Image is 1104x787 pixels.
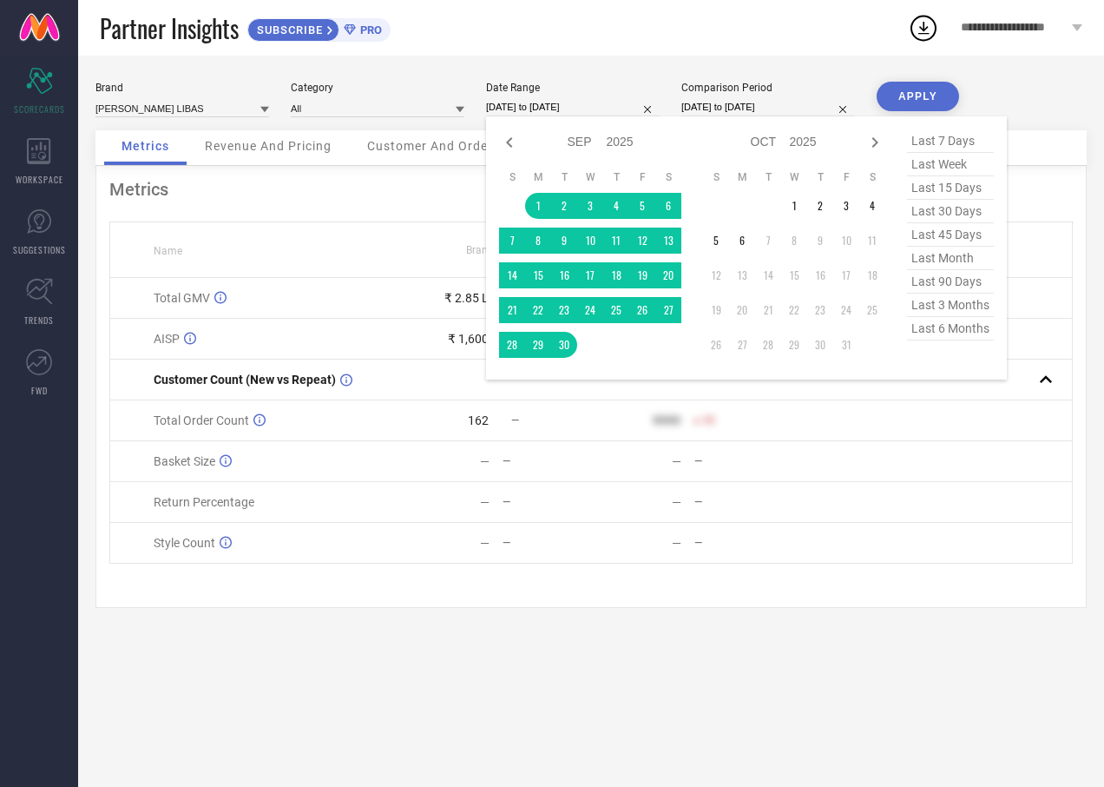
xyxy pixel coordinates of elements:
td: Mon Oct 06 2025 [729,228,755,254]
td: Tue Sep 16 2025 [551,262,577,288]
td: Mon Sep 08 2025 [525,228,551,254]
td: Fri Oct 24 2025 [833,297,859,323]
td: Sun Oct 05 2025 [703,228,729,254]
td: Thu Oct 09 2025 [807,228,833,254]
td: Sat Oct 25 2025 [859,297,885,323]
span: last 15 days [907,176,994,200]
td: Thu Oct 23 2025 [807,297,833,323]
input: Select comparison period [681,98,855,116]
td: Tue Oct 21 2025 [755,297,781,323]
td: Thu Sep 25 2025 [603,297,629,323]
span: SUBSCRIBE [248,23,327,36]
div: Metrics [109,179,1073,200]
td: Mon Sep 01 2025 [525,193,551,219]
div: Date Range [486,82,660,94]
th: Monday [525,170,551,184]
td: Wed Oct 01 2025 [781,193,807,219]
span: last 45 days [907,223,994,247]
td: Thu Sep 11 2025 [603,228,629,254]
td: Sat Sep 13 2025 [655,228,681,254]
div: — [694,496,782,508]
div: — [480,454,490,468]
td: Sat Oct 04 2025 [859,193,885,219]
div: Brand [95,82,269,94]
div: — [694,455,782,467]
td: Mon Sep 22 2025 [525,297,551,323]
span: SCORECARDS [14,103,65,116]
div: Open download list [908,12,939,43]
td: Thu Oct 02 2025 [807,193,833,219]
td: Thu Sep 04 2025 [603,193,629,219]
td: Fri Sep 05 2025 [629,193,655,219]
th: Wednesday [781,170,807,184]
th: Friday [629,170,655,184]
td: Sun Oct 26 2025 [703,332,729,358]
span: Customer And Orders [367,139,500,153]
td: Fri Sep 19 2025 [629,262,655,288]
th: Wednesday [577,170,603,184]
th: Monday [729,170,755,184]
span: Return Percentage [154,495,254,509]
div: ₹ 2.85 L [444,291,489,305]
span: last 30 days [907,200,994,223]
th: Sunday [499,170,525,184]
td: Sun Sep 07 2025 [499,228,525,254]
td: Thu Oct 30 2025 [807,332,833,358]
td: Tue Oct 07 2025 [755,228,781,254]
td: Sat Oct 11 2025 [859,228,885,254]
span: Name [154,245,182,257]
td: Tue Oct 28 2025 [755,332,781,358]
div: — [503,537,590,549]
td: Wed Sep 03 2025 [577,193,603,219]
div: — [503,496,590,508]
span: 50 [703,414,715,427]
td: Fri Sep 12 2025 [629,228,655,254]
th: Tuesday [755,170,781,184]
td: Tue Sep 30 2025 [551,332,577,358]
td: Fri Oct 03 2025 [833,193,859,219]
span: Total Order Count [154,413,249,427]
span: TRENDS [24,314,54,327]
span: Partner Insights [100,10,239,46]
td: Sat Oct 18 2025 [859,262,885,288]
div: Comparison Period [681,82,855,94]
span: Revenue And Pricing [205,139,332,153]
td: Sat Sep 06 2025 [655,193,681,219]
td: Sun Oct 19 2025 [703,297,729,323]
span: last month [907,247,994,270]
td: Fri Oct 17 2025 [833,262,859,288]
td: Sun Oct 12 2025 [703,262,729,288]
span: AISP [154,332,180,346]
div: Next month [864,132,885,153]
span: Total GMV [154,291,210,305]
td: Wed Sep 24 2025 [577,297,603,323]
span: last week [907,153,994,176]
div: — [672,536,681,550]
td: Sun Sep 21 2025 [499,297,525,323]
a: SUBSCRIBEPRO [247,14,391,42]
td: Sun Sep 14 2025 [499,262,525,288]
div: — [672,454,681,468]
td: Tue Sep 09 2025 [551,228,577,254]
input: Select date range [486,98,660,116]
td: Mon Sep 29 2025 [525,332,551,358]
div: — [503,455,590,467]
td: Wed Oct 22 2025 [781,297,807,323]
td: Sun Sep 28 2025 [499,332,525,358]
th: Sunday [703,170,729,184]
td: Fri Oct 31 2025 [833,332,859,358]
span: PRO [356,23,382,36]
div: — [480,495,490,509]
td: Mon Oct 20 2025 [729,297,755,323]
td: Thu Oct 16 2025 [807,262,833,288]
span: last 7 days [907,129,994,153]
span: Basket Size [154,454,215,468]
div: Previous month [499,132,520,153]
td: Wed Sep 10 2025 [577,228,603,254]
span: Metrics [122,139,169,153]
td: Tue Oct 14 2025 [755,262,781,288]
td: Wed Oct 15 2025 [781,262,807,288]
td: Tue Sep 23 2025 [551,297,577,323]
span: Customer Count (New vs Repeat) [154,373,336,387]
th: Thursday [603,170,629,184]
